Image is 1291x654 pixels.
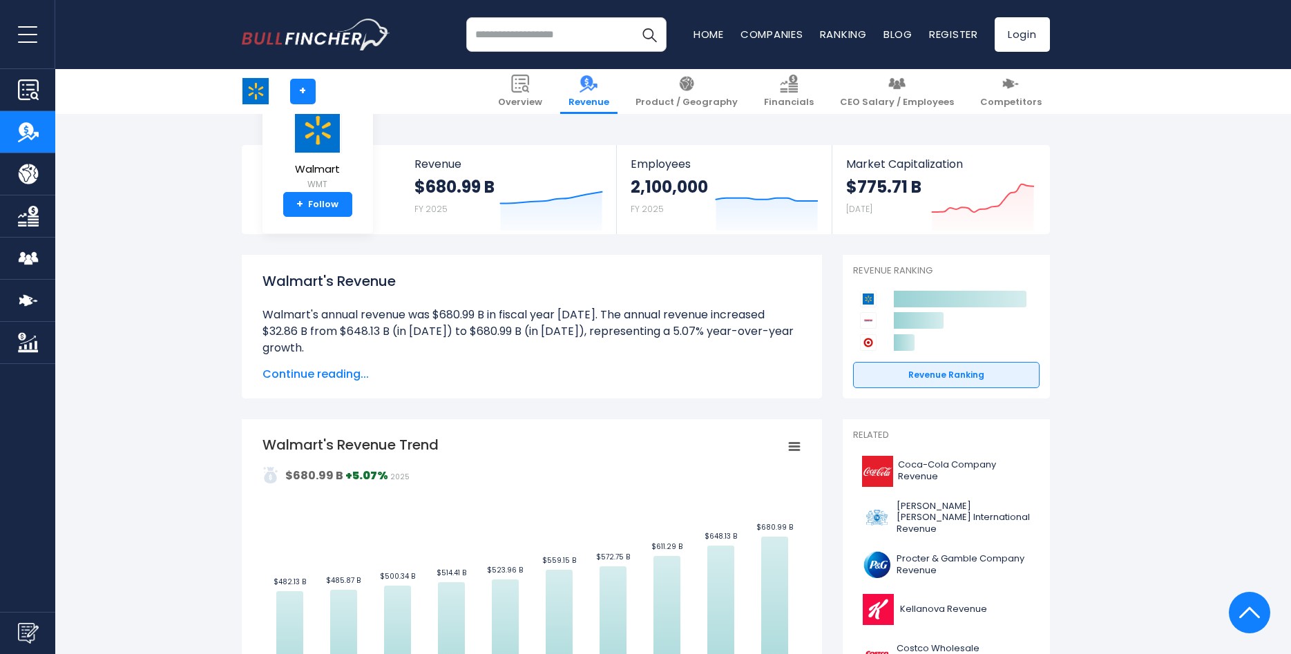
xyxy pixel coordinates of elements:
[242,19,390,50] img: bullfincher logo
[326,575,361,586] text: $485.87 B
[294,107,342,153] img: WMT logo
[980,97,1042,108] span: Competitors
[853,430,1040,441] p: Related
[756,522,793,532] text: $680.99 B
[542,555,576,566] text: $559.15 B
[414,203,448,215] small: FY 2025
[694,27,724,41] a: Home
[853,546,1040,584] a: Procter & Gamble Company Revenue
[401,145,617,234] a: Revenue $680.99 B FY 2025
[860,312,877,329] img: Costco Wholesale Corporation competitors logo
[274,577,306,587] text: $482.13 B
[860,291,877,307] img: Walmart competitors logo
[861,594,896,625] img: K logo
[972,69,1050,114] a: Competitors
[380,571,415,581] text: $500.34 B
[294,178,342,191] small: WMT
[764,97,814,108] span: Financials
[296,198,303,211] strong: +
[635,97,738,108] span: Product / Geography
[498,97,542,108] span: Overview
[929,27,978,41] a: Register
[631,157,818,171] span: Employees
[840,97,954,108] span: CEO Salary / Employees
[853,497,1040,539] a: [PERSON_NAME] [PERSON_NAME] International Revenue
[437,568,466,578] text: $514.41 B
[414,157,603,171] span: Revenue
[861,549,892,580] img: PG logo
[294,164,342,175] span: Walmart
[560,69,618,114] a: Revenue
[832,145,1048,234] a: Market Capitalization $775.71 B [DATE]
[853,362,1040,388] a: Revenue Ranking
[290,79,316,104] a: +
[345,468,388,483] strong: +5.07%
[262,467,279,483] img: addasd
[861,456,894,487] img: KO logo
[995,17,1050,52] a: Login
[632,17,667,52] button: Search
[283,192,352,217] a: +Follow
[390,472,410,482] span: 2025
[262,366,801,383] span: Continue reading...
[820,27,867,41] a: Ranking
[631,176,708,198] strong: 2,100,000
[242,78,269,104] img: WMT logo
[631,203,664,215] small: FY 2025
[846,203,872,215] small: [DATE]
[293,106,343,193] a: Walmart WMT
[490,69,551,114] a: Overview
[487,565,523,575] text: $523.96 B
[883,27,912,41] a: Blog
[740,27,803,41] a: Companies
[596,552,630,562] text: $572.75 B
[568,97,609,108] span: Revenue
[651,541,682,552] text: $611.29 B
[756,69,822,114] a: Financials
[285,468,343,483] strong: $680.99 B
[414,176,495,198] strong: $680.99 B
[846,176,921,198] strong: $775.71 B
[861,502,892,533] img: PM logo
[242,19,390,50] a: Go to homepage
[846,157,1034,171] span: Market Capitalization
[832,69,962,114] a: CEO Salary / Employees
[262,307,801,356] li: Walmart's annual revenue was $680.99 B in fiscal year [DATE]. The annual revenue increased $32.86...
[705,531,737,541] text: $648.13 B
[853,452,1040,490] a: Coca-Cola Company Revenue
[860,334,877,351] img: Target Corporation competitors logo
[627,69,746,114] a: Product / Geography
[853,590,1040,628] a: Kellanova Revenue
[853,265,1040,277] p: Revenue Ranking
[262,271,801,291] h1: Walmart's Revenue
[617,145,832,234] a: Employees 2,100,000 FY 2025
[262,435,439,454] tspan: Walmart's Revenue Trend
